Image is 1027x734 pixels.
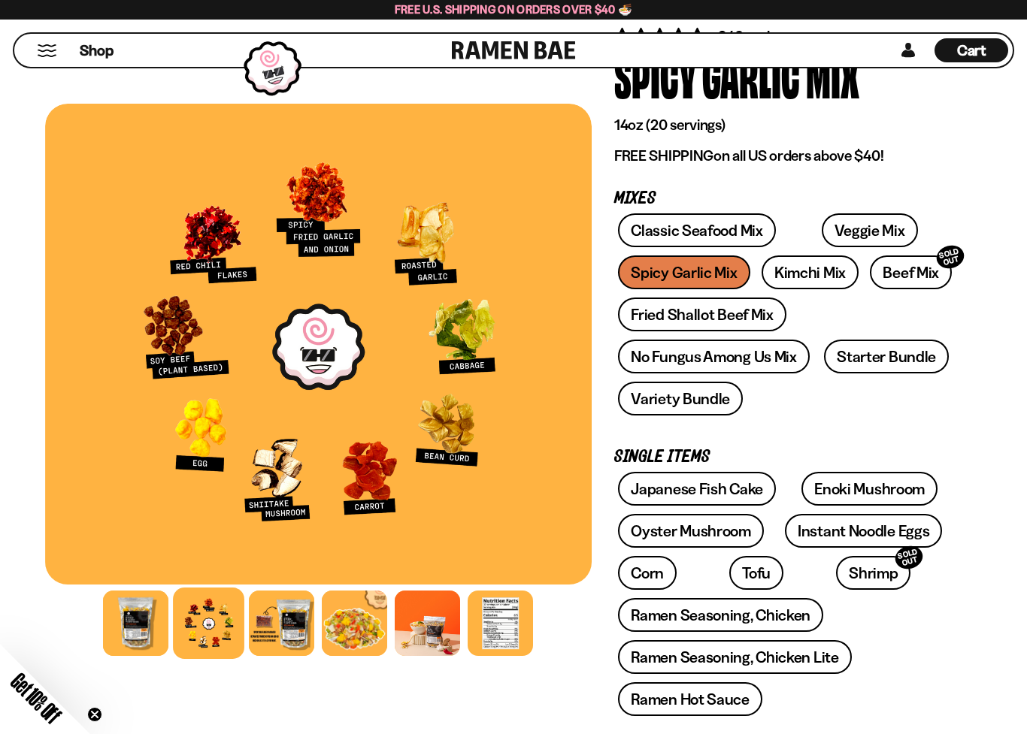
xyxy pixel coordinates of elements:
p: 14oz (20 servings) [614,116,959,134]
a: Classic Seafood Mix [618,213,775,247]
strong: FREE SHIPPING [614,146,713,165]
div: SOLD OUT [934,243,967,272]
button: Mobile Menu Trigger [37,44,57,57]
div: Garlic [702,47,800,103]
div: Spicy [614,47,696,103]
a: Oyster Mushroom [618,514,764,548]
p: on all US orders above $40! [614,146,959,165]
a: Ramen Seasoning, Chicken [618,598,823,632]
a: Cart [935,34,1008,67]
a: Japanese Fish Cake [618,472,776,506]
a: Fried Shallot Beef Mix [618,298,786,331]
span: Cart [957,41,986,59]
a: Ramen Hot Sauce [618,682,762,716]
span: Shop [80,41,114,61]
button: Close teaser [87,707,102,722]
a: Tofu [729,556,783,590]
a: Variety Bundle [618,382,743,415]
a: Ramen Seasoning, Chicken Lite [618,640,851,674]
span: Free U.S. Shipping on Orders over $40 🍜 [395,2,633,17]
div: Mix [806,47,859,103]
span: Get 10% Off [7,669,65,727]
a: Beef MixSOLD OUT [870,255,952,289]
p: Mixes [614,192,959,206]
a: Kimchi Mix [762,255,859,289]
a: Corn [618,556,677,590]
p: Single Items [614,450,959,464]
a: Instant Noodle Eggs [785,514,942,548]
div: SOLD OUT [893,543,926,572]
a: Shop [80,38,114,62]
a: Enoki Mushroom [801,472,938,506]
a: Veggie Mix [822,213,918,247]
a: No Fungus Among Us Mix [618,340,809,373]
a: Starter Bundle [824,340,949,373]
a: ShrimpSOLD OUT [836,556,910,590]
